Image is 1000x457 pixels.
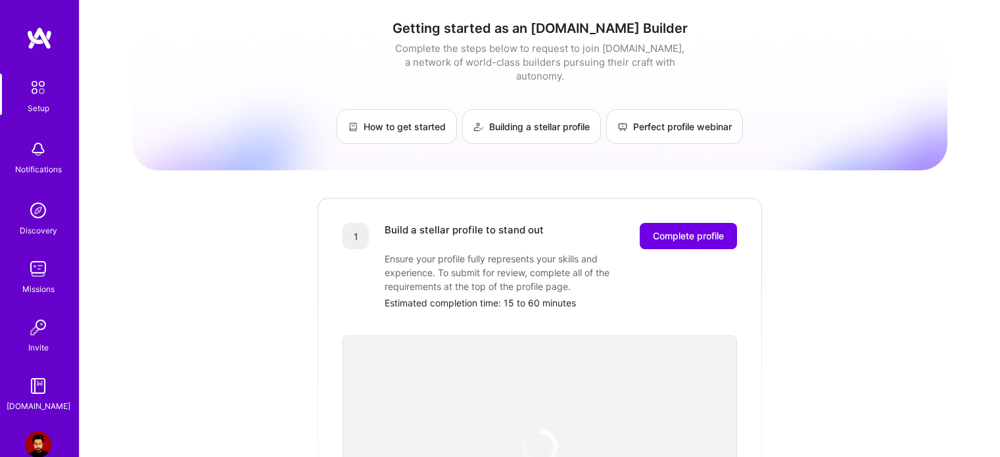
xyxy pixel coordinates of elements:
a: Perfect profile webinar [606,109,743,144]
img: bell [25,136,51,162]
img: guide book [25,373,51,399]
h1: Getting started as an [DOMAIN_NAME] Builder [132,20,947,36]
button: Complete profile [640,223,737,249]
div: Notifications [15,162,62,176]
img: Building a stellar profile [473,122,484,132]
img: Invite [25,314,51,341]
img: Perfect profile webinar [617,122,628,132]
img: setup [24,74,52,101]
div: 1 [343,223,369,249]
img: logo [26,26,53,50]
div: Ensure your profile fully represents your skills and experience. To submit for review, complete a... [385,252,648,293]
div: [DOMAIN_NAME] [7,399,70,413]
div: Discovery [20,224,57,237]
img: teamwork [25,256,51,282]
div: Build a stellar profile to stand out [385,223,544,249]
span: Complete profile [653,229,724,243]
div: Complete the steps below to request to join [DOMAIN_NAME], a network of world-class builders purs... [392,41,688,83]
div: Invite [28,341,49,354]
a: How to get started [337,109,457,144]
div: Missions [22,282,55,296]
img: How to get started [348,122,358,132]
div: Estimated completion time: 15 to 60 minutes [385,296,737,310]
img: discovery [25,197,51,224]
a: Building a stellar profile [462,109,601,144]
div: Setup [28,101,49,115]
